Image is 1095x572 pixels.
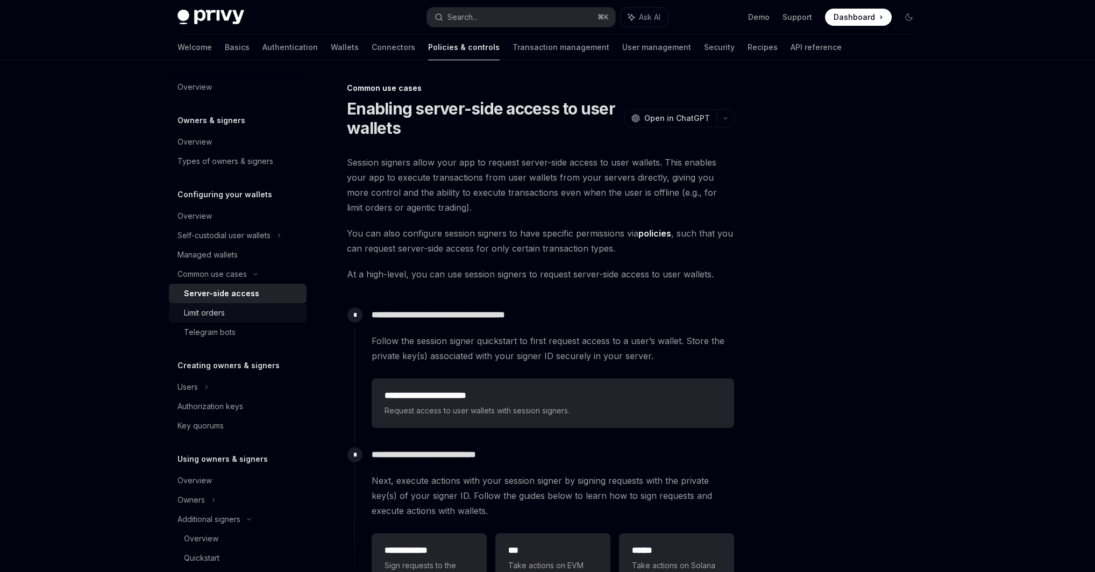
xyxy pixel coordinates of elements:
[347,155,735,215] span: Session signers allow your app to request server-side access to user wallets. This enables your a...
[347,83,735,94] div: Common use cases
[347,267,735,282] span: At a high-level, you can use session signers to request server-side access to user wallets.
[177,81,212,94] div: Overview
[184,287,259,300] div: Server-side access
[184,306,225,319] div: Limit orders
[177,419,224,432] div: Key quorums
[169,284,307,303] a: Server-side access
[783,12,812,23] a: Support
[598,13,609,22] span: ⌘ K
[169,152,307,171] a: Types of owners & signers
[177,188,272,201] h5: Configuring your wallets
[513,34,609,60] a: Transaction management
[638,228,671,239] a: policies
[177,248,238,261] div: Managed wallets
[791,34,842,60] a: API reference
[177,359,280,372] h5: Creating owners & signers
[177,229,271,242] div: Self-custodial user wallets
[169,77,307,97] a: Overview
[834,12,875,23] span: Dashboard
[331,34,359,60] a: Wallets
[385,404,721,417] span: Request access to user wallets with session signers.
[169,206,307,226] a: Overview
[177,381,198,394] div: Users
[177,34,212,60] a: Welcome
[169,416,307,435] a: Key quorums
[177,400,243,413] div: Authorization keys
[177,268,247,281] div: Common use cases
[621,8,668,27] button: Ask AI
[169,548,307,568] a: Quickstart
[372,34,415,60] a: Connectors
[225,34,250,60] a: Basics
[347,226,735,256] span: You can also configure session signers to have specific permissions via , such that you can reque...
[177,474,212,487] div: Overview
[177,453,268,466] h5: Using owners & signers
[177,155,273,168] div: Types of owners & signers
[900,9,918,26] button: Toggle dark mode
[184,532,218,545] div: Overview
[639,12,660,23] span: Ask AI
[177,513,240,526] div: Additional signers
[169,323,307,342] a: Telegram bots
[177,114,245,127] h5: Owners & signers
[184,326,236,339] div: Telegram bots
[169,397,307,416] a: Authorization keys
[447,11,478,24] div: Search...
[169,529,307,548] a: Overview
[372,473,734,518] span: Next, execute actions with your session signer by signing requests with the private key(s) of you...
[262,34,318,60] a: Authentication
[169,132,307,152] a: Overview
[825,9,892,26] a: Dashboard
[427,8,615,27] button: Search...⌘K
[428,34,500,60] a: Policies & controls
[748,34,778,60] a: Recipes
[622,34,691,60] a: User management
[748,12,770,23] a: Demo
[177,210,212,223] div: Overview
[372,333,734,363] span: Follow the session signer quickstart to first request access to a user’s wallet. Store the privat...
[704,34,735,60] a: Security
[177,494,205,506] div: Owners
[169,471,307,490] a: Overview
[184,552,219,564] div: Quickstart
[169,303,307,323] a: Limit orders
[644,113,710,124] span: Open in ChatGPT
[624,109,716,127] button: Open in ChatGPT
[177,10,244,25] img: dark logo
[347,99,620,138] h1: Enabling server-side access to user wallets
[169,245,307,264] a: Managed wallets
[177,135,212,148] div: Overview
